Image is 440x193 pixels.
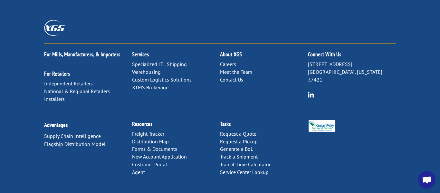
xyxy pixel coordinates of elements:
a: Flagship Distribution Model [44,141,106,147]
img: Smartway_Logo [308,120,336,132]
a: Careers [220,61,236,67]
a: Request a Quote [220,130,256,137]
h2: Connect With Us [308,52,396,61]
a: Transit Time Calculator [220,161,271,168]
a: Installers [44,96,65,102]
a: Resources [132,120,152,128]
a: Supply Chain Intelligence [44,133,101,139]
a: For Retailers [44,70,70,77]
a: Distribution Map [132,138,169,145]
a: Services [132,51,149,58]
a: XTMS Brokerage [132,84,168,91]
h2: Tasks [220,121,308,130]
a: Request a Pickup [220,138,258,145]
a: About XGS [220,51,242,58]
a: Customer Portal [132,161,167,168]
a: Contact Us [220,76,243,83]
a: Warehousing [132,69,161,75]
a: For Mills, Manufacturers, & Importers [44,51,120,58]
a: Independent Retailers [44,80,93,87]
a: Forms & Documents [132,146,177,152]
a: Custom Logistics Solutions [132,76,192,83]
a: Track a Shipment [220,153,258,160]
img: group-6 [308,92,314,98]
p: [STREET_ADDRESS] [GEOGRAPHIC_DATA], [US_STATE] 37421 [308,61,396,83]
a: Specialized LTL Shipping [132,61,187,67]
a: Service Center Lookup [220,169,269,175]
div: Open chat [418,171,435,188]
a: Generate a BoL [220,146,253,152]
a: Meet the Team [220,69,252,75]
a: Agent [132,169,145,175]
a: New Account Application [132,153,187,160]
a: Freight Tracker [132,130,164,137]
a: National & Regional Retailers [44,88,110,94]
img: XGS_Logos_ALL_2024_All_White [44,20,65,36]
a: Advantages [44,121,68,129]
